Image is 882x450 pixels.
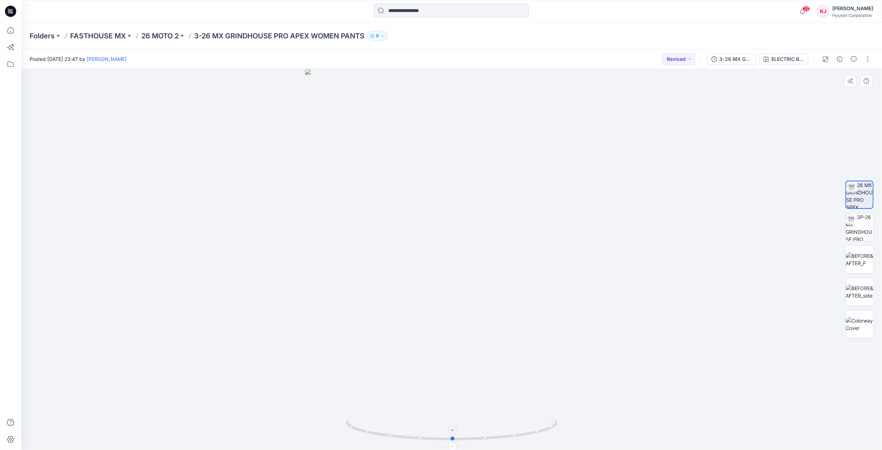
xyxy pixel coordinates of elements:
[30,31,55,41] a: Folders
[194,31,364,41] p: 3-26 MX GRINDHOUSE PRO APEX WOMEN PANTS
[846,252,873,267] img: BEFORE&AFTER_F
[846,285,873,299] img: BEFORE&AFTER_side
[367,31,388,41] button: 9
[30,55,127,63] span: Posted [DATE] 23:47 by
[141,31,179,41] a: 26 MOTO 2
[802,6,810,12] span: 22
[707,54,756,65] button: 3-26 MX GRINDHOUSE PRO APEX WOMEN PANTS
[834,54,845,65] button: Details
[376,32,379,40] p: 9
[846,181,873,208] img: 3-26 MX GRINDHOUSE PRO APEX WOMEN PANTS
[846,317,873,332] img: Colorway Cover
[771,55,804,63] div: ELECTRIC BLUE
[70,31,126,41] a: FASTHOUSE MX
[817,5,829,18] div: KJ
[87,56,127,62] a: [PERSON_NAME]
[832,13,873,18] div: Hyunjin Corporation
[719,55,752,63] div: 3-26 MX GRINDHOUSE PRO APEX WOMEN PANTS
[759,54,808,65] button: ELECTRIC BLUE
[846,213,873,241] img: 2J3P-26 MX GRINDHOUSE PRO APEX WOMEN SET
[832,4,873,13] div: [PERSON_NAME]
